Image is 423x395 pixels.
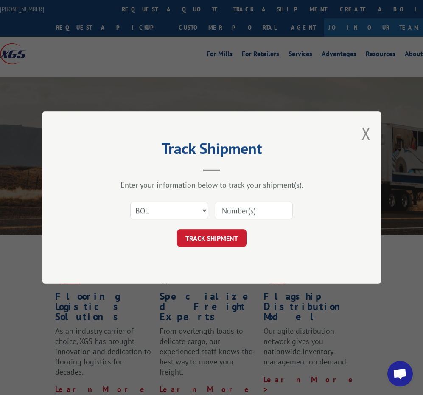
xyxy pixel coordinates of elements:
input: Number(s) [215,202,293,219]
button: Close modal [361,122,371,145]
h2: Track Shipment [84,142,339,159]
div: Enter your information below to track your shipment(s). [84,180,339,190]
button: TRACK SHIPMENT [177,229,247,247]
div: Open chat [387,361,413,386]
